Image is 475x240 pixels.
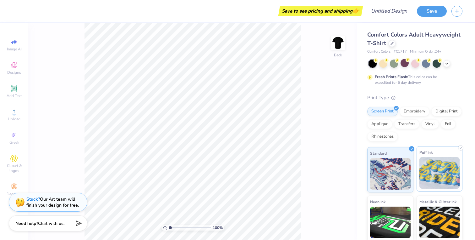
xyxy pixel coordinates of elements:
span: Comfort Colors [367,49,390,54]
div: Transfers [394,119,419,129]
strong: Fresh Prints Flash: [375,74,408,79]
img: Back [332,37,344,49]
div: Our Art team will finish your design for free. [26,196,79,208]
strong: Need help? [15,220,38,226]
span: 100 % [213,225,223,231]
div: Applique [367,119,392,129]
input: Untitled Design [366,5,412,17]
div: Print Type [367,94,462,101]
span: 👉 [352,7,359,14]
span: Add Text [7,93,22,98]
div: Save to see pricing and shipping [280,6,361,16]
div: Vinyl [421,119,439,129]
img: Neon Ink [370,207,411,238]
span: Clipart & logos [3,163,25,173]
div: This color can be expedited for 5 day delivery. [375,74,452,85]
span: Greek [9,140,19,145]
span: Puff Ink [419,149,433,156]
span: Comfort Colors Adult Heavyweight T-Shirt [367,31,461,47]
span: Metallic & Glitter Ink [419,198,456,205]
div: Embroidery [400,107,429,116]
span: Chat with us. [38,220,64,226]
div: Back [334,52,342,58]
div: Foil [441,119,456,129]
span: Upload [8,117,20,122]
button: Save [417,6,447,17]
span: # C1717 [394,49,407,54]
img: Puff Ink [419,157,460,189]
span: Image AI [7,47,22,52]
span: Neon Ink [370,198,385,205]
strong: Stuck? [26,196,40,202]
div: Digital Print [431,107,462,116]
img: Standard [370,158,411,190]
img: Metallic & Glitter Ink [419,207,460,238]
span: Minimum Order: 24 + [410,49,441,54]
div: Rhinestones [367,132,398,141]
span: Decorate [7,191,22,197]
div: Screen Print [367,107,398,116]
span: Designs [7,70,21,75]
span: Standard [370,150,387,157]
